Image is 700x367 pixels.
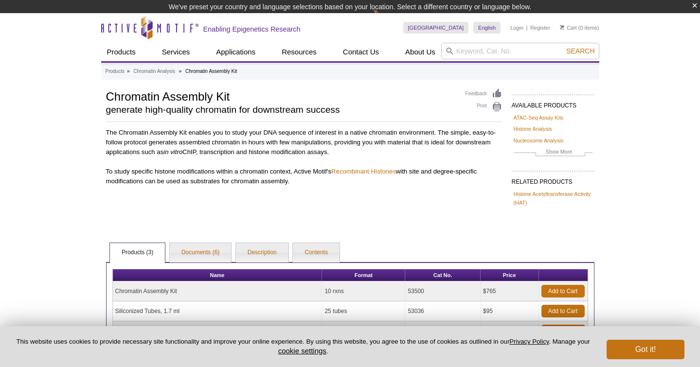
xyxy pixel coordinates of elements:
[560,25,564,30] img: Your Cart
[236,243,288,262] a: Description
[405,269,480,281] th: Cat No.
[514,124,552,133] a: Histone Analysis
[405,301,480,321] td: 53036
[399,43,441,61] a: About Us
[113,269,323,281] th: Name
[210,43,261,61] a: Applications
[322,301,405,321] td: 25 tubes
[331,168,396,175] a: Recombinant Histones
[113,281,323,301] td: Chromatin Assembly Kit
[16,337,591,356] p: This website uses cookies to provide necessary site functionality and improve your online experie...
[203,25,301,34] h2: Enabling Epigenetics Research
[481,321,539,341] td: $305
[526,22,528,34] li: |
[607,340,684,359] button: Got it!
[185,69,237,74] li: Chromatin Assembly Kit
[541,285,585,297] a: Add to Cart
[514,190,592,207] a: Histone Acetyltransferase Activity (HAT)
[514,147,592,158] a: Show More
[179,69,182,74] li: »
[512,94,594,112] h2: AVAILABLE PRODUCTS
[373,7,399,30] img: Change Here
[510,24,523,31] a: Login
[170,243,232,262] a: Documents (6)
[106,105,456,114] h2: generate high-quality chromatin for downstream success
[512,171,594,188] h2: RELATED PRODUCTS
[156,43,196,61] a: Services
[560,24,577,31] a: Cart
[403,22,469,34] a: [GEOGRAPHIC_DATA]
[405,321,480,341] td: 53501
[481,301,539,321] td: $95
[293,243,340,262] a: Contents
[133,67,175,76] a: Chromatin Analysis
[530,24,550,31] a: Register
[566,47,594,55] span: Search
[473,22,501,34] a: English
[110,243,165,262] a: Products (3)
[106,67,125,76] a: Products
[322,269,405,281] th: Format
[466,88,502,99] a: Feedback
[514,136,564,145] a: Nucleosome Analysis
[127,69,130,74] li: »
[441,43,599,59] input: Keyword, Cat. No.
[101,43,142,61] a: Products
[563,47,597,55] button: Search
[466,102,502,112] a: Print
[278,347,326,355] button: cookie settings
[106,167,502,186] p: To study specific histone modifications within a chromatin context, Active Motif's with site and ...
[163,148,182,156] i: in vitro
[560,22,599,34] li: (0 items)
[541,305,585,317] a: Add to Cart
[322,281,405,301] td: 10 rxns
[514,113,564,122] a: ATAC-Seq Assay Kits
[541,325,585,337] a: Add to Cart
[337,43,385,61] a: Contact Us
[276,43,323,61] a: Resources
[509,338,549,345] a: Privacy Policy
[405,281,480,301] td: 53500
[113,301,323,321] td: Siliconized Tubes, 1.7 ml
[322,321,405,341] td: 36 µg
[481,269,539,281] th: Price
[481,281,539,301] td: $765
[106,128,502,157] p: The Chromatin Assembly Kit enables you to study your DNA sequence of interest in a native chromat...
[106,88,456,103] h1: Chromatin Assembly Kit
